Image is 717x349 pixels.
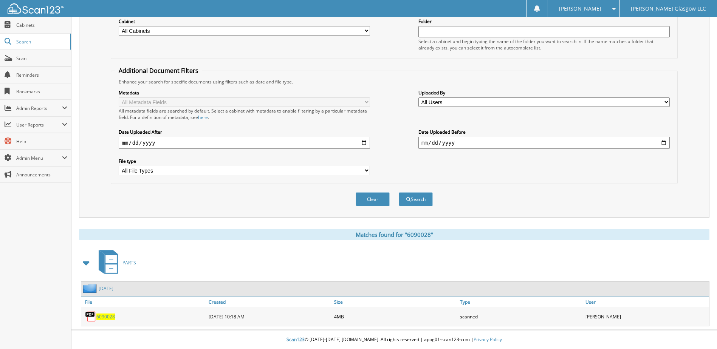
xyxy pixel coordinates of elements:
div: 4MB [332,309,458,324]
a: Privacy Policy [474,336,502,343]
label: Date Uploaded After [119,129,370,135]
label: Date Uploaded Before [418,129,670,135]
iframe: Chat Widget [679,313,717,349]
span: PARTS [122,259,136,266]
span: Cabinets [16,22,67,28]
span: Scan [16,55,67,62]
div: Select a cabinet and begin typing the name of the folder you want to search in. If the name match... [418,38,670,51]
div: Enhance your search for specific documents using filters such as date and file type. [115,79,673,85]
span: Admin Menu [16,155,62,161]
a: 6090028 [96,313,115,320]
span: Announcements [16,171,67,178]
label: Uploaded By [418,90,670,96]
span: Help [16,138,67,145]
a: Created [207,297,332,307]
label: Cabinet [119,18,370,25]
span: [PERSON_NAME] [559,6,601,11]
span: Search [16,39,66,45]
div: [PERSON_NAME] [584,309,709,324]
span: [PERSON_NAME] Glasgow LLC [631,6,706,11]
a: PARTS [94,248,136,278]
a: File [81,297,207,307]
img: PDF.png [85,311,96,322]
span: Scan123 [286,336,305,343]
a: Size [332,297,458,307]
a: here [198,114,208,120]
label: File type [119,158,370,164]
div: [DATE] 10:18 AM [207,309,332,324]
legend: Additional Document Filters [115,66,202,75]
span: Reminders [16,72,67,78]
span: Bookmarks [16,88,67,95]
img: scan123-logo-white.svg [8,3,64,14]
div: All metadata fields are searched by default. Select a cabinet with metadata to enable filtering b... [119,108,370,120]
label: Metadata [119,90,370,96]
button: Clear [356,192,390,206]
a: User [584,297,709,307]
button: Search [399,192,433,206]
input: start [119,137,370,149]
a: [DATE] [99,285,113,292]
div: scanned [458,309,584,324]
div: Matches found for "6090028" [79,229,709,240]
label: Folder [418,18,670,25]
input: end [418,137,670,149]
a: Type [458,297,584,307]
span: Admin Reports [16,105,62,111]
span: User Reports [16,122,62,128]
img: folder2.png [83,284,99,293]
div: © [DATE]-[DATE] [DOMAIN_NAME]. All rights reserved | appg01-scan123-com | [71,330,717,349]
